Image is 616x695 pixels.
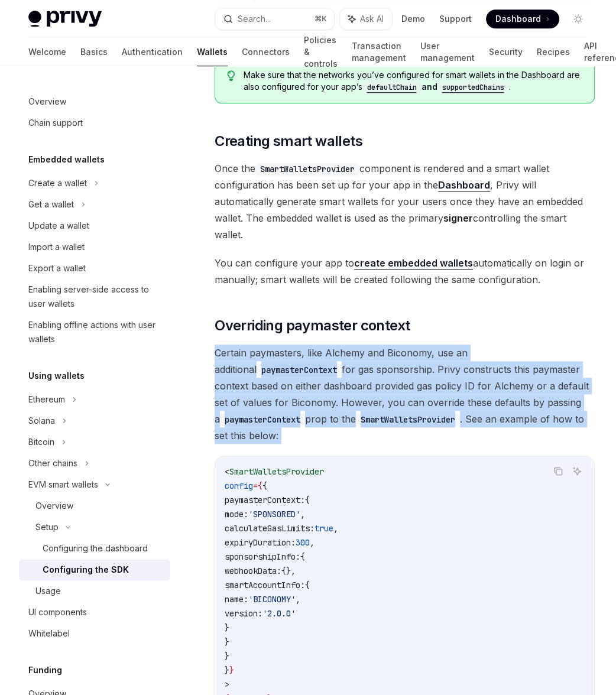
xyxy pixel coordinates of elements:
span: = [253,480,258,491]
span: } [225,636,229,647]
button: Search...⌘K [215,8,335,30]
a: Configuring the SDK [19,559,170,580]
span: calculateGasLimits: [225,523,315,534]
a: Security [489,38,523,66]
a: Export a wallet [19,258,170,279]
span: , [310,537,315,548]
a: Enabling server-side access to user wallets [19,279,170,314]
h5: Funding [28,663,62,677]
span: } [225,622,229,633]
div: Configuring the SDK [43,563,129,577]
a: Whitelabel [19,623,170,644]
span: { [258,480,262,491]
a: Import a wallet [19,236,170,258]
span: 'BICONOMY' [248,594,296,605]
div: Chain support [28,116,83,130]
h5: Embedded wallets [28,152,105,167]
div: Enabling server-side access to user wallets [28,282,163,311]
a: Configuring the dashboard [19,538,170,559]
span: 300 [296,537,310,548]
a: Update a wallet [19,215,170,236]
div: Bitcoin [28,435,54,449]
a: defaultChainandsupportedChains [362,82,508,92]
span: Dashboard [495,13,541,25]
a: Demo [401,13,425,25]
a: Authentication [122,38,183,66]
img: light logo [28,11,102,27]
div: Create a wallet [28,176,87,190]
span: } [225,665,229,675]
div: Whitelabel [28,626,70,641]
span: { [300,551,305,562]
button: Copy the contents from the code block [550,463,566,479]
code: supportedChains [437,82,508,93]
span: name: [225,594,248,605]
code: defaultChain [362,82,421,93]
div: UI components [28,605,87,619]
code: paymasterContext [220,413,305,426]
code: paymasterContext [257,363,342,376]
span: { [305,580,310,590]
div: Overview [28,95,66,109]
h5: Using wallets [28,369,85,383]
a: Usage [19,580,170,602]
span: true [315,523,333,534]
div: Solana [28,414,55,428]
a: Connectors [242,38,290,66]
a: Wallets [197,38,228,66]
span: , [296,594,300,605]
div: Ethereum [28,392,65,407]
span: Certain paymasters, like Alchemy and Biconomy, use an additional for gas sponsorship. Privy const... [215,345,595,444]
div: Setup [35,520,59,534]
span: config [225,480,253,491]
span: , [333,523,338,534]
span: { [262,480,267,491]
div: Enabling offline actions with user wallets [28,318,163,346]
a: Recipes [537,38,570,66]
a: Policies & controls [304,38,338,66]
div: EVM smart wallets [28,478,98,492]
span: version: [225,608,262,619]
div: Update a wallet [28,219,89,233]
span: , [300,509,305,519]
span: { [305,495,310,505]
a: Dashboard [438,179,490,191]
code: SmartWalletsProvider [356,413,460,426]
span: Ask AI [360,13,384,25]
div: Import a wallet [28,240,85,254]
div: Export a wallet [28,261,86,275]
a: Welcome [28,38,66,66]
div: Search... [238,12,271,26]
button: Toggle dark mode [569,9,588,28]
a: Basics [80,38,108,66]
a: Dashboard [486,9,559,28]
span: Make sure that the networks you’ve configured for smart wallets in the Dashboard are also configu... [243,69,582,93]
div: Other chains [28,456,77,470]
span: > [225,679,229,690]
span: SmartWalletsProvider [229,466,324,477]
span: {}, [281,566,296,576]
div: Overview [35,499,73,513]
a: Chain support [19,112,170,134]
span: Once the component is rendered and a smart wallet configuration has been set up for your app in t... [215,160,595,243]
a: User management [420,38,475,66]
a: Transaction management [352,38,406,66]
span: sponsorshipInfo: [225,551,300,562]
span: 'SPONSORED' [248,509,300,519]
strong: signer [443,212,473,224]
span: webhookData: [225,566,281,576]
span: expiryDuration: [225,537,296,548]
span: paymasterContext: [225,495,305,505]
div: Usage [35,584,61,598]
a: Overview [19,91,170,112]
span: } [225,651,229,661]
button: Ask AI [569,463,585,479]
span: You can configure your app to automatically on login or manually; smart wallets will be created f... [215,255,595,288]
a: create embedded wallets [354,257,473,269]
code: SmartWalletsProvider [255,163,359,176]
svg: Tip [227,70,235,81]
span: ⌘ K [315,14,327,24]
div: Get a wallet [28,197,74,212]
a: Overview [19,495,170,517]
a: Enabling offline actions with user wallets [19,314,170,350]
